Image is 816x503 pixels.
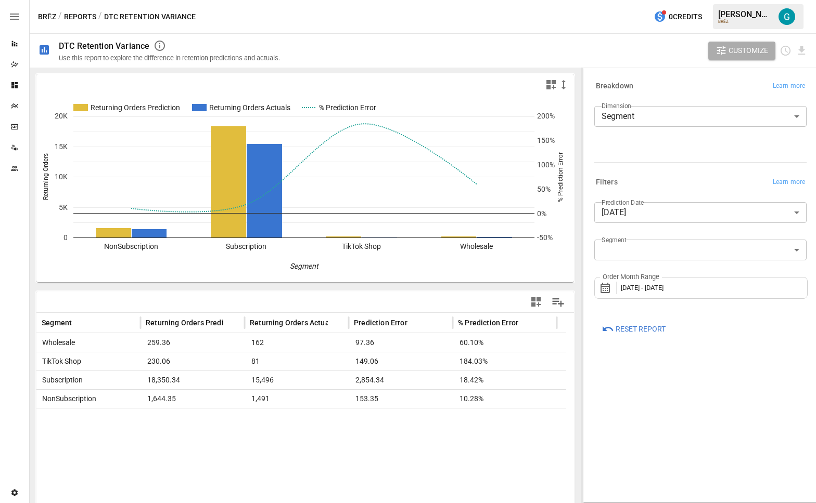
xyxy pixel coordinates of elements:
button: BRĒZ [38,10,56,23]
text: 200% [537,112,555,120]
span: 162 [250,334,343,352]
span: 18.42% [458,371,552,389]
span: Learn more [773,81,805,91]
button: Reports [64,10,96,23]
text: 10K [55,173,68,181]
span: Returning Orders Prediction [146,317,241,328]
span: NonSubscription [38,390,96,408]
button: Sort [73,315,87,330]
span: 97.36 [354,334,448,352]
span: [DATE] - [DATE] [621,284,664,292]
span: 153.35 [354,390,448,408]
span: 1,491 [250,390,343,408]
text: 20K [55,112,68,120]
div: Segment [594,106,807,127]
span: % Prediction Error [458,317,518,328]
button: Sort [519,315,534,330]
text: 15K [55,142,68,151]
text: 50% [537,185,551,193]
button: Manage Columns [546,290,570,314]
button: Gavin Acres [772,2,801,31]
span: 259.36 [146,334,239,352]
span: 230.06 [146,352,239,370]
span: Subscription [38,371,83,389]
span: 60.10% [458,334,552,352]
button: Download report [796,45,808,57]
div: [DATE] [594,202,807,223]
span: Learn more [773,177,805,188]
img: Gavin Acres [779,8,795,25]
button: Sort [409,315,423,330]
button: 0Credits [649,7,706,27]
span: 18,350.34 [146,371,239,389]
h6: Breakdown [596,81,633,92]
text: Subscription [226,242,266,250]
button: Sort [225,315,239,330]
span: TikTok Shop [38,352,81,370]
h6: Filters [596,177,618,188]
span: 15,496 [250,371,343,389]
label: Segment [602,235,626,244]
text: % Prediction Error [319,103,376,112]
span: Segment [42,317,72,328]
span: Prediction Error [354,317,407,328]
text: 0 [63,233,68,242]
text: -50% [537,233,553,242]
text: Wholesale [460,242,493,250]
text: Returning Orders [42,154,49,201]
label: Prediction Date [602,198,644,207]
button: Customize [708,42,776,60]
text: 5K [59,203,68,211]
button: Sort [329,315,343,330]
div: BRĒZ [718,19,772,24]
text: 100% [537,161,555,169]
span: 149.06 [354,352,448,370]
div: [PERSON_NAME] [718,9,772,19]
div: DTC Retention Variance [59,41,149,51]
button: Reset Report [594,320,673,338]
button: Schedule report [780,45,792,57]
span: 10.28% [458,390,552,408]
span: Customize [729,44,768,57]
svg: A chart. [36,95,566,282]
text: 0% [537,209,546,218]
div: / [58,10,62,23]
span: 0 Credits [669,10,702,23]
text: TikTok Shop [342,242,381,250]
div: / [98,10,102,23]
text: NonSubscription [104,242,158,250]
div: Use this report to explore the difference in retention predictions and actuals. [59,54,280,62]
label: Order Month Range [600,272,662,282]
text: Returning Orders Actuals [209,103,290,112]
text: Segment [290,262,319,270]
span: 184.03% [458,352,552,370]
span: Returning Orders Actuals [250,317,335,328]
text: % Prediction Error [557,152,564,202]
span: Wholesale [38,334,75,352]
span: Reset Report [616,323,666,336]
label: Dimension [602,101,631,110]
text: 150% [537,136,555,144]
span: 2,854.34 [354,371,448,389]
span: 1,644.35 [146,390,239,408]
span: 81 [250,352,343,370]
text: Returning Orders Prediction [91,103,180,112]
